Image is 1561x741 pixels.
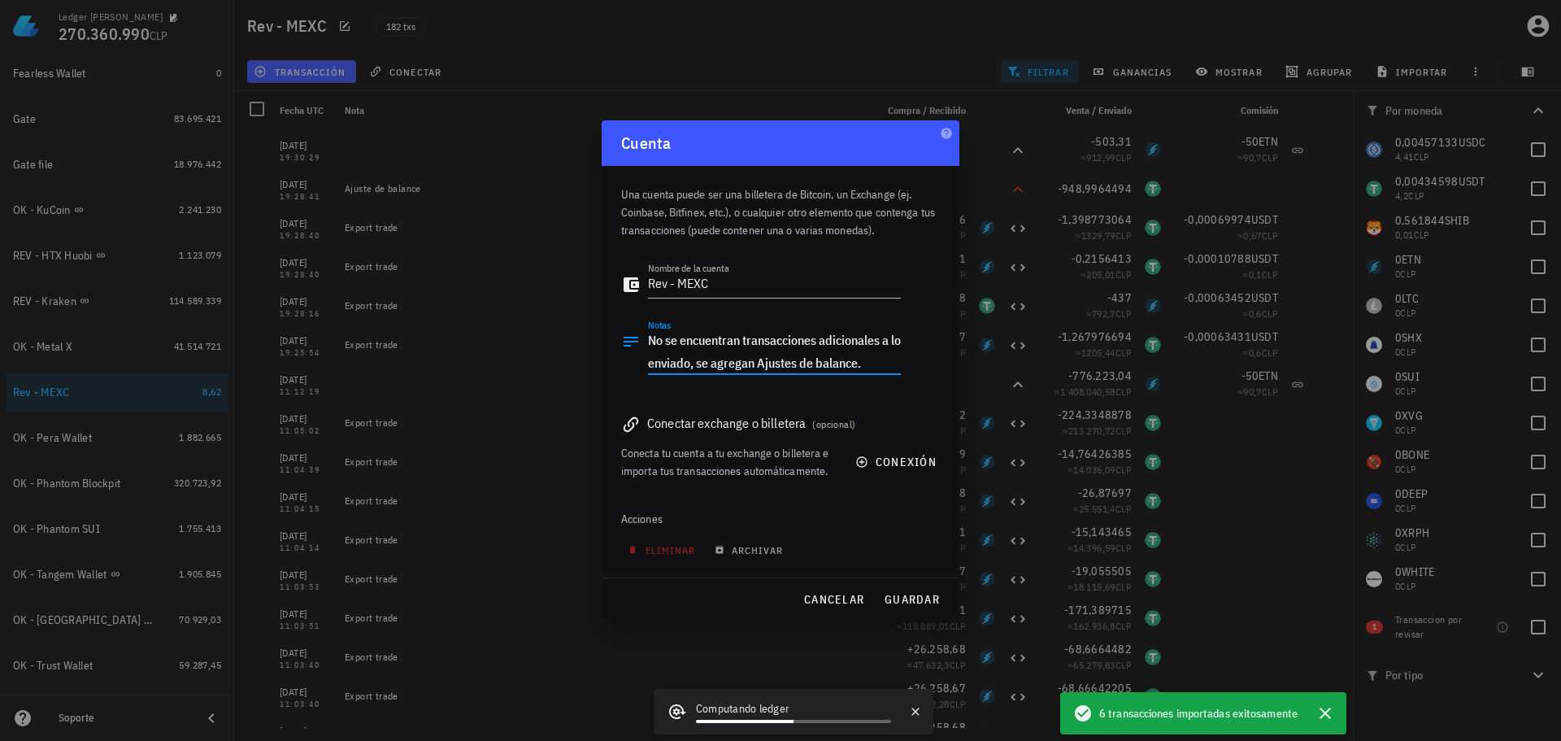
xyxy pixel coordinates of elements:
[884,592,940,607] span: guardar
[708,538,794,561] button: archivar
[648,262,729,274] label: Nombre de la cuenta
[631,544,695,556] span: eliminar
[803,592,864,607] span: cancelar
[621,444,836,480] div: Conecta tu cuenta a tu exchange o billetera e importa tus transacciones automáticamente.
[877,585,946,614] button: guardar
[1099,704,1298,722] span: 6 transacciones importadas exitosamente
[621,538,706,561] button: eliminar
[696,700,891,720] div: Computando ledger
[602,120,959,166] div: Cuenta
[846,447,950,477] button: conexión
[621,166,940,249] div: Una cuenta puede ser una billetera de Bitcoin, un Exchange (ej. Coinbase, Bitfinex, etc.), o cual...
[621,499,940,538] div: Acciones
[812,418,855,430] span: (opcional)
[648,319,672,331] label: Notas
[859,455,937,469] span: conexión
[718,544,783,556] span: archivar
[797,585,871,614] button: cancelar
[621,412,940,434] div: Conectar exchange o billetera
